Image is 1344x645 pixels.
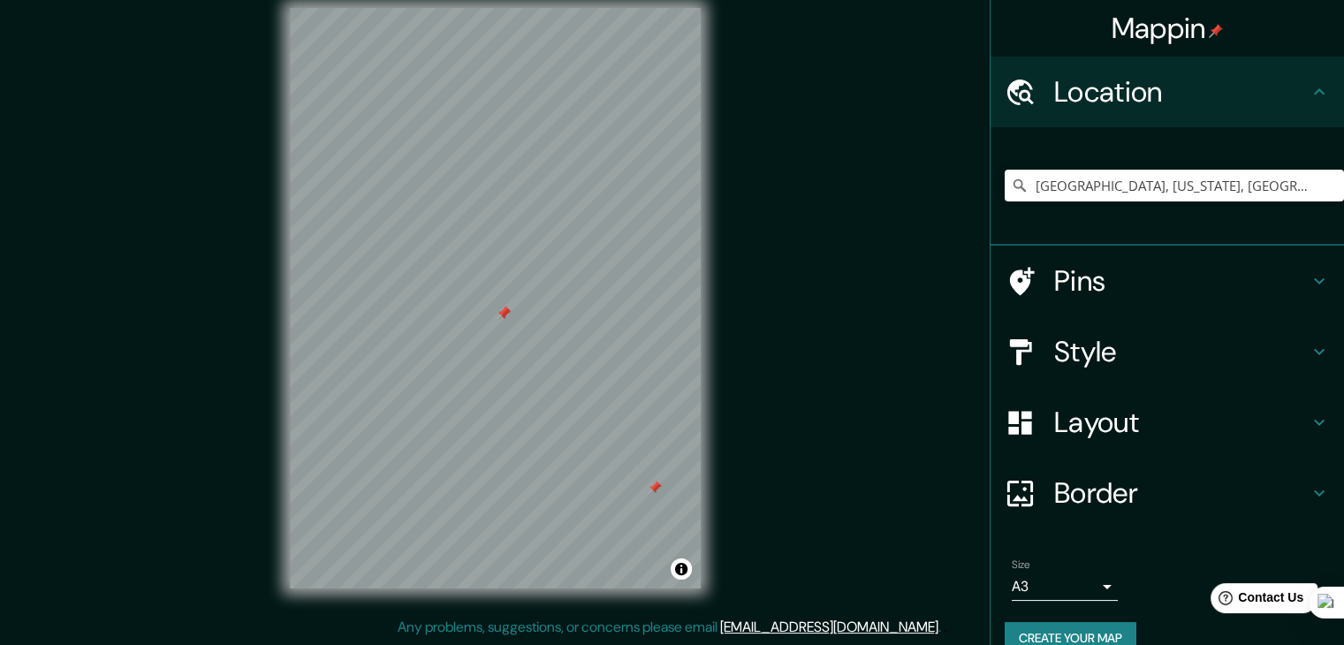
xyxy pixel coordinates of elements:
input: Pick your city or area [1005,170,1344,201]
div: Location [991,57,1344,127]
div: Border [991,458,1344,528]
div: . [944,617,947,638]
canvas: Map [290,8,701,588]
iframe: Help widget launcher [1187,576,1325,626]
div: Layout [991,387,1344,458]
div: Pins [991,246,1344,316]
div: Style [991,316,1344,387]
p: Any problems, suggestions, or concerns please email . [398,617,941,638]
h4: Location [1054,74,1309,110]
h4: Mappin [1112,11,1224,46]
h4: Pins [1054,263,1309,299]
a: [EMAIL_ADDRESS][DOMAIN_NAME] [720,618,938,636]
h4: Layout [1054,405,1309,440]
div: . [941,617,944,638]
img: pin-icon.png [1209,24,1223,38]
h4: Border [1054,475,1309,511]
label: Size [1012,558,1030,573]
button: Toggle attribution [671,558,692,580]
div: A3 [1012,573,1118,601]
h4: Style [1054,334,1309,369]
